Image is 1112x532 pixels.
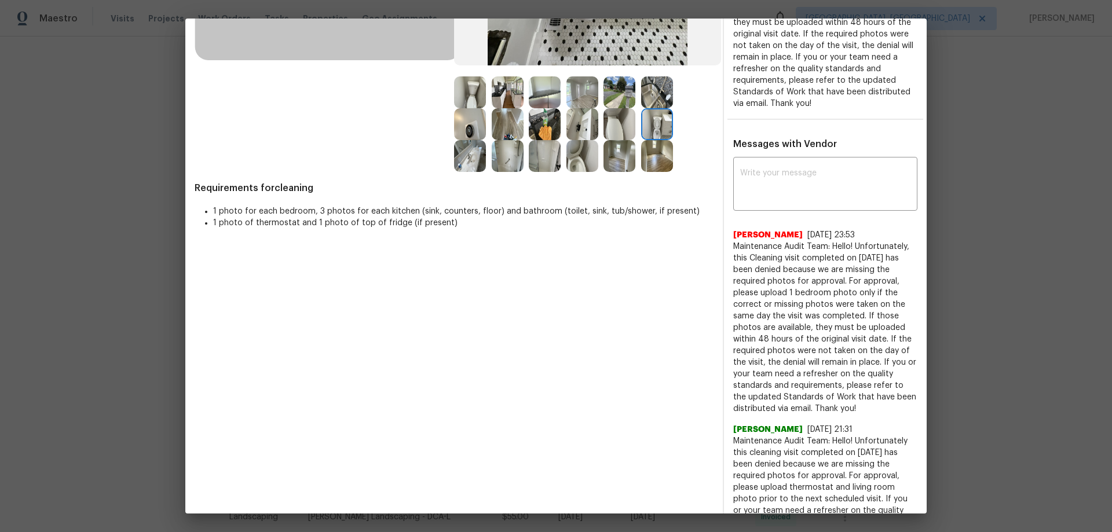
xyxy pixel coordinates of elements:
span: [PERSON_NAME] [733,229,803,241]
li: 1 photo for each bedroom, 3 photos for each kitchen (sink, counters, floor) and bathroom (toilet,... [213,206,714,217]
span: Requirements for cleaning [195,182,714,194]
span: Maintenance Audit Team: Hello! Unfortunately, this Cleaning visit completed on [DATE] has been de... [733,241,917,414]
span: [PERSON_NAME] [733,424,803,435]
span: [DATE] 21:31 [807,425,853,434]
span: Messages with Vendor [733,140,837,149]
li: 1 photo of thermostat and 1 photo of top of fridge (if present) [213,217,714,229]
span: [DATE] 23:53 [807,231,855,239]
